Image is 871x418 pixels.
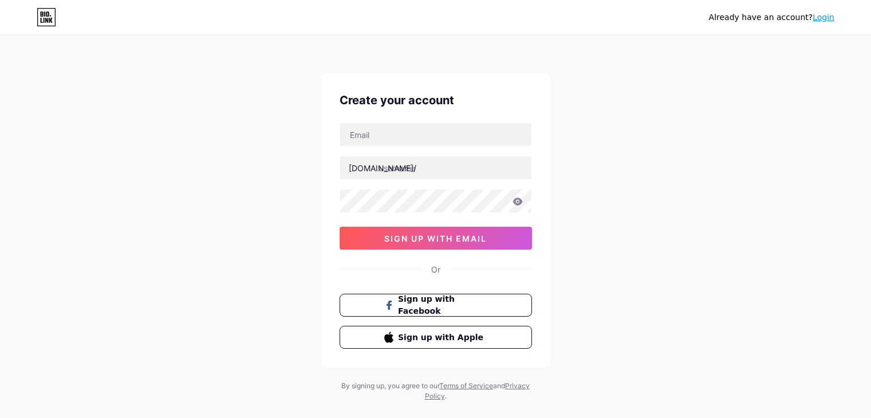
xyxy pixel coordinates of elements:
button: sign up with email [340,227,532,250]
span: sign up with email [384,234,487,243]
span: Sign up with Apple [398,332,487,344]
input: username [340,156,531,179]
div: Already have an account? [709,11,834,23]
div: [DOMAIN_NAME]/ [349,162,416,174]
a: Login [813,13,834,22]
div: By signing up, you agree to our and . [338,381,533,401]
button: Sign up with Apple [340,326,532,349]
a: Terms of Service [439,381,493,390]
div: Or [431,263,440,275]
div: Create your account [340,92,532,109]
button: Sign up with Facebook [340,294,532,317]
input: Email [340,123,531,146]
span: Sign up with Facebook [398,293,487,317]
